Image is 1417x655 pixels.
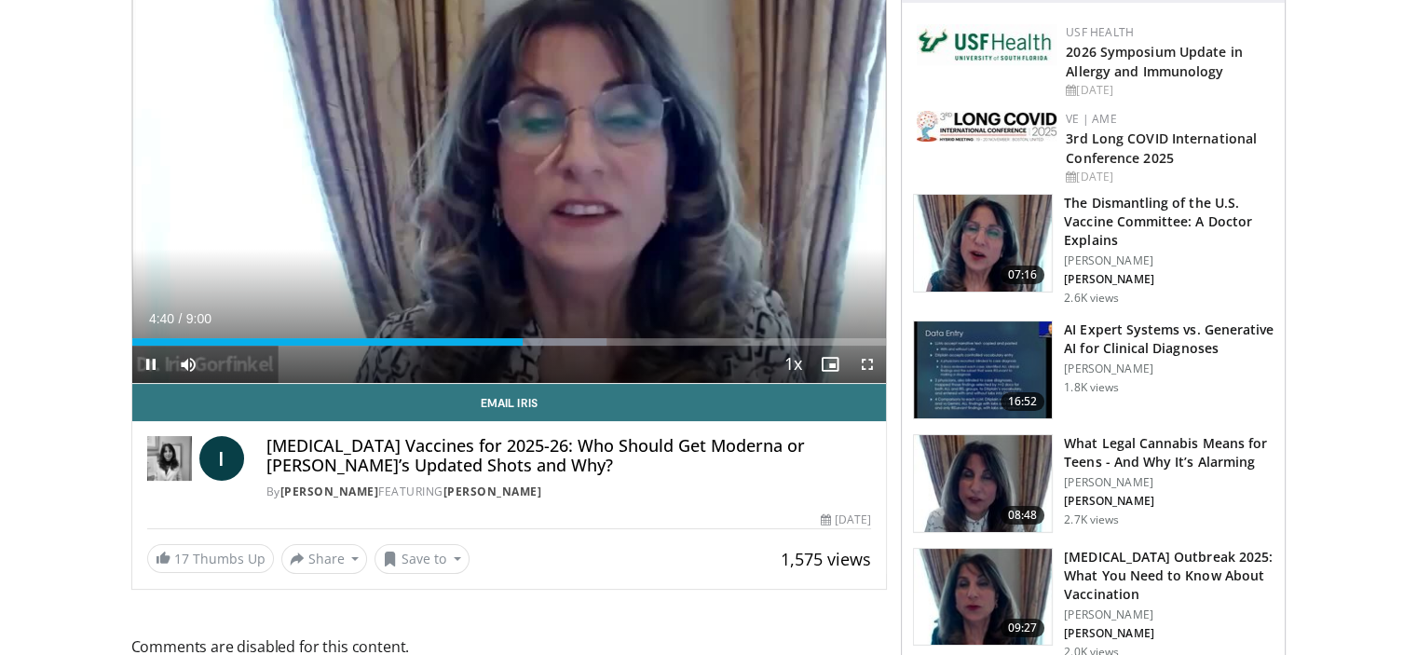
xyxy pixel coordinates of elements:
[1066,82,1270,99] div: [DATE]
[174,550,189,567] span: 17
[913,194,1274,306] a: 07:16 The Dismantling of the U.S. Vaccine Committee: A Doctor Explains [PERSON_NAME] [PERSON_NAME...
[132,384,887,421] a: Email Iris
[1064,434,1274,471] h3: What Legal Cannabis Means for Teens - And Why It’s Alarming
[1001,392,1045,411] span: 16:52
[1064,607,1274,622] p: [PERSON_NAME]
[917,24,1056,65] img: 6ba8804a-8538-4002-95e7-a8f8012d4a11.png.150x105_q85_autocrop_double_scale_upscale_version-0.2.jpg
[1066,130,1257,167] a: 3rd Long COVID International Conference 2025
[266,484,872,500] div: By FEATURING
[914,435,1052,532] img: 268330c9-313b-413d-8ff2-3cd9a70912fe.150x105_q85_crop-smart_upscale.jpg
[914,321,1052,418] img: 1bf82db2-8afa-4218-83ea-e842702db1c4.150x105_q85_crop-smart_upscale.jpg
[821,512,871,528] div: [DATE]
[1066,43,1242,80] a: 2026 Symposium Update in Allergy and Immunology
[132,346,170,383] button: Pause
[147,436,192,481] img: Dr. Iris Gorfinkel
[186,311,211,326] span: 9:00
[281,544,368,574] button: Share
[132,338,887,346] div: Progress Bar
[179,311,183,326] span: /
[1001,619,1045,637] span: 09:27
[170,346,207,383] button: Mute
[1066,111,1116,127] a: VE | AME
[1064,380,1119,395] p: 1.8K views
[1064,626,1274,641] p: [PERSON_NAME]
[147,544,274,573] a: 17 Thumbs Up
[913,321,1274,419] a: 16:52 AI Expert Systems vs. Generative AI for Clinical Diagnoses [PERSON_NAME] 1.8K views
[1064,494,1274,509] p: [PERSON_NAME]
[375,544,470,574] button: Save to
[811,346,849,383] button: Enable picture-in-picture mode
[914,549,1052,646] img: cb849956-5493-434f-b366-35d5bcdf67c0.150x105_q85_crop-smart_upscale.jpg
[917,111,1056,142] img: a2792a71-925c-4fc2-b8ef-8d1b21aec2f7.png.150x105_q85_autocrop_double_scale_upscale_version-0.2.jpg
[1001,506,1045,525] span: 08:48
[280,484,379,499] a: [PERSON_NAME]
[199,436,244,481] a: I
[1064,253,1274,268] p: [PERSON_NAME]
[1064,321,1274,358] h3: AI Expert Systems vs. Generative AI for Clinical Diagnoses
[1064,475,1274,490] p: [PERSON_NAME]
[1064,272,1274,287] p: [PERSON_NAME]
[914,195,1052,292] img: a19d1ff2-1eb0-405f-ba73-fc044c354596.150x105_q85_crop-smart_upscale.jpg
[774,346,811,383] button: Playback Rate
[1066,169,1270,185] div: [DATE]
[149,311,174,326] span: 4:40
[443,484,542,499] a: [PERSON_NAME]
[781,548,871,570] span: 1,575 views
[1064,194,1274,250] h3: The Dismantling of the U.S. Vaccine Committee: A Doctor Explains
[1066,24,1134,40] a: USF Health
[1064,548,1274,604] h3: [MEDICAL_DATA] Outbreak 2025: What You Need to Know About Vaccination
[1064,512,1119,527] p: 2.7K views
[1064,291,1119,306] p: 2.6K views
[266,436,872,476] h4: [MEDICAL_DATA] Vaccines for 2025-26: Who Should Get Moderna or [PERSON_NAME]’s Updated Shots and ...
[1064,362,1274,376] p: [PERSON_NAME]
[849,346,886,383] button: Fullscreen
[913,434,1274,533] a: 08:48 What Legal Cannabis Means for Teens - And Why It’s Alarming [PERSON_NAME] [PERSON_NAME] 2.7...
[1001,266,1045,284] span: 07:16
